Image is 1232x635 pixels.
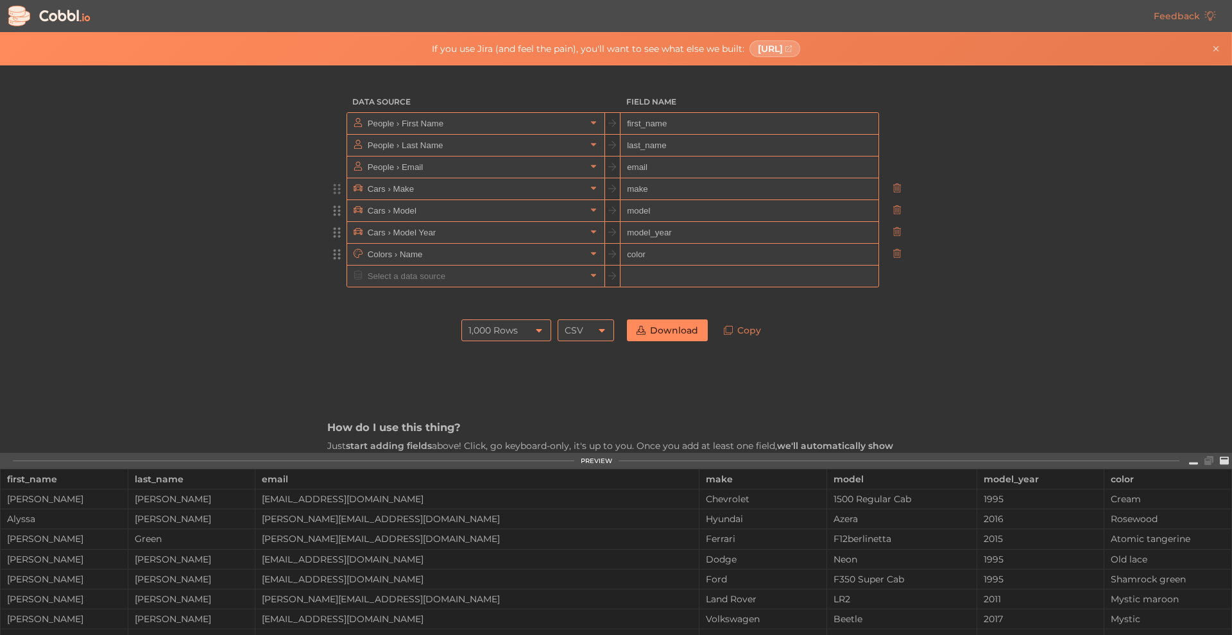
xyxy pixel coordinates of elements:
div: Dodge [699,554,826,564]
div: PREVIEW [581,457,612,465]
div: [PERSON_NAME][EMAIL_ADDRESS][DOMAIN_NAME] [255,594,699,604]
div: [PERSON_NAME] [128,594,255,604]
div: 1995 [977,574,1104,584]
div: 2017 [977,614,1104,624]
div: email [262,470,692,489]
div: Hyundai [699,514,826,524]
div: Old lace [1104,554,1231,564]
div: model_year [984,470,1098,489]
a: Feedback [1144,5,1226,27]
div: 2015 [977,534,1104,544]
div: F350 Super Cab [827,574,977,584]
h3: How do I use this thing? [327,420,905,434]
div: Beetle [827,614,977,624]
input: Select a data source [364,200,586,221]
div: LR2 [827,594,977,604]
div: 1995 [977,494,1104,504]
input: Select a data source [364,244,586,265]
div: [PERSON_NAME] [1,614,128,624]
div: Land Rover [699,594,826,604]
div: 1,000 Rows [468,319,518,341]
strong: start adding fields [346,440,432,452]
input: Select a data source [364,266,586,287]
div: [PERSON_NAME] [128,494,255,504]
div: Volkswagen [699,614,826,624]
button: Close banner [1208,41,1224,56]
div: [PERSON_NAME] [1,554,128,564]
div: [EMAIL_ADDRESS][DOMAIN_NAME] [255,494,699,504]
p: Just above! Click, go keyboard-only, it's up to you. Once you add at least one field, of what you... [327,439,905,482]
div: [PERSON_NAME] [1,574,128,584]
a: [URL] [749,40,801,57]
div: Mystic [1104,614,1231,624]
div: Green [128,534,255,544]
input: Select a data source [364,157,586,178]
span: [URL] [758,44,783,54]
h3: Field Name [620,91,879,113]
div: [EMAIL_ADDRESS][DOMAIN_NAME] [255,614,699,624]
div: [PERSON_NAME] [1,494,128,504]
div: Mystic maroon [1104,594,1231,604]
div: Atomic tangerine [1104,534,1231,544]
div: CSV [565,319,583,341]
div: [PERSON_NAME][EMAIL_ADDRESS][DOMAIN_NAME] [255,514,699,524]
div: [PERSON_NAME] [128,554,255,564]
div: [PERSON_NAME] [128,574,255,584]
div: [EMAIL_ADDRESS][DOMAIN_NAME] [255,554,699,564]
div: 2016 [977,514,1104,524]
div: 1995 [977,554,1104,564]
div: Azera [827,514,977,524]
div: make [706,470,820,489]
div: Cream [1104,494,1231,504]
span: If you use Jira (and feel the pain), you'll want to see what else we built: [432,44,744,54]
div: [PERSON_NAME][EMAIL_ADDRESS][DOMAIN_NAME] [255,534,699,544]
div: [EMAIL_ADDRESS][DOMAIN_NAME] [255,574,699,584]
div: Neon [827,554,977,564]
div: [PERSON_NAME] [128,614,255,624]
div: model [834,470,970,489]
input: Select a data source [364,222,586,243]
div: Rosewood [1104,514,1231,524]
div: 1500 Regular Cab [827,494,977,504]
div: first_name [7,470,121,489]
input: Select a data source [364,113,586,134]
div: F12berlinetta [827,534,977,544]
div: [PERSON_NAME] [1,594,128,604]
a: Download [627,319,708,341]
h3: Data Source [346,91,605,113]
div: last_name [135,470,249,489]
div: Shamrock green [1104,574,1231,584]
a: Copy [714,319,771,341]
div: Ferrari [699,534,826,544]
input: Select a data source [364,178,586,199]
div: color [1111,470,1225,489]
input: Select a data source [364,135,586,156]
div: [PERSON_NAME] [1,534,128,544]
div: 2011 [977,594,1104,604]
div: Alyssa [1,514,128,524]
div: Chevrolet [699,494,826,504]
div: Ford [699,574,826,584]
div: [PERSON_NAME] [128,514,255,524]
